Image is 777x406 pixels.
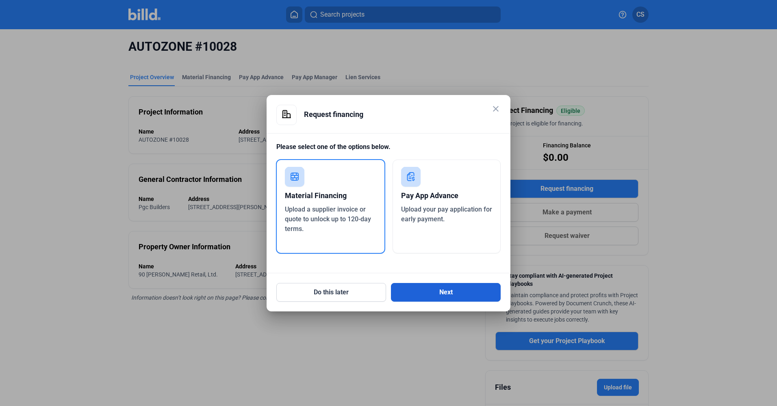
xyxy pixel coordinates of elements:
[401,187,493,205] div: Pay App Advance
[401,205,492,223] span: Upload your pay application for early payment.
[276,283,386,302] button: Do this later
[391,283,501,302] button: Next
[304,105,501,124] div: Request financing
[285,205,371,233] span: Upload a supplier invoice or quote to unlock up to 120-day terms.
[276,142,501,160] div: Please select one of the options below.
[491,104,501,114] mat-icon: close
[285,187,376,205] div: Material Financing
